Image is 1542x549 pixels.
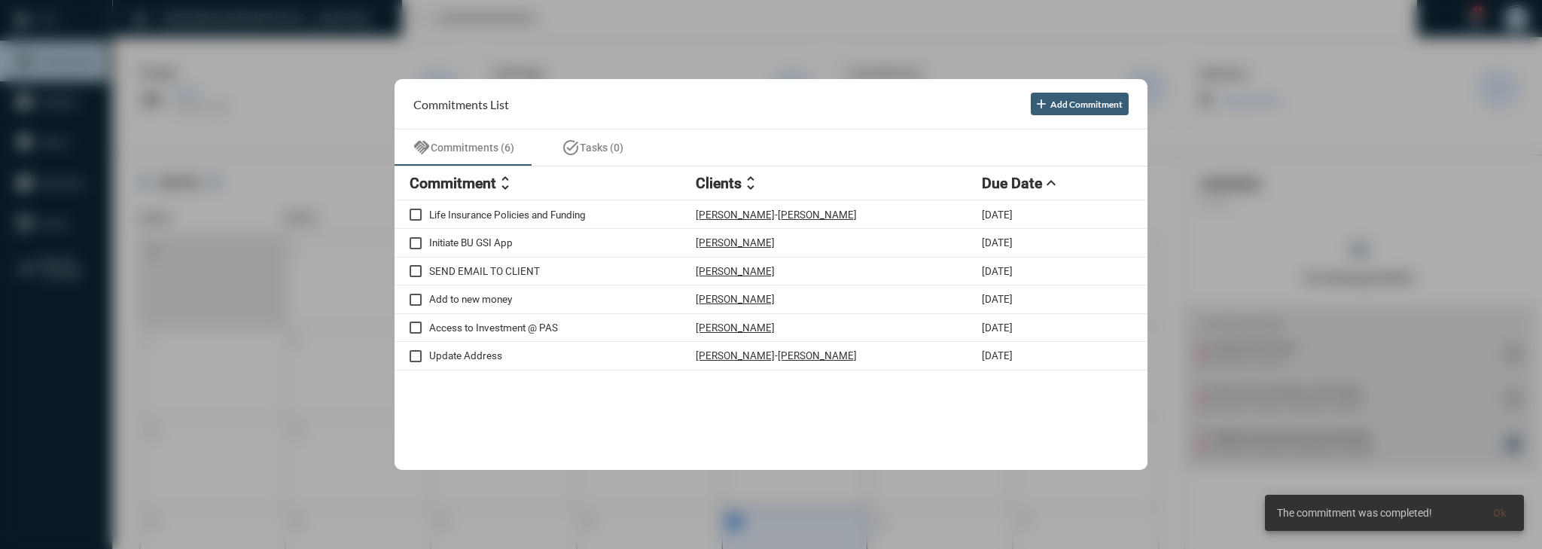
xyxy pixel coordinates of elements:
p: [PERSON_NAME] [696,349,775,361]
mat-icon: unfold_more [742,174,760,192]
p: - [775,209,778,221]
p: [DATE] [982,209,1013,221]
p: [DATE] [982,236,1013,249]
p: [DATE] [982,349,1013,361]
h2: Commitment [410,175,496,192]
h2: Commitments List [413,97,509,111]
p: Access to Investment @ PAS [429,322,696,334]
span: Ok [1493,507,1506,519]
span: Commitments (6) [431,142,514,154]
p: [DATE] [982,322,1013,334]
p: [PERSON_NAME] [778,209,857,221]
p: [PERSON_NAME] [696,293,775,305]
p: [PERSON_NAME] [778,349,857,361]
p: [PERSON_NAME] [696,265,775,277]
h2: Clients [696,175,742,192]
h2: Due Date [982,175,1042,192]
p: [PERSON_NAME] [696,209,775,221]
button: Add Commitment [1031,93,1129,115]
p: SEND EMAIL TO CLIENT [429,265,696,277]
p: [PERSON_NAME] [696,322,775,334]
p: Add to new money [429,293,696,305]
button: Ok [1481,499,1518,526]
span: Tasks (0) [580,142,623,154]
p: - [775,349,778,361]
p: [DATE] [982,265,1013,277]
p: [DATE] [982,293,1013,305]
p: Life Insurance Policies and Funding [429,209,696,221]
mat-icon: handshake [413,139,431,157]
mat-icon: add [1034,96,1049,111]
mat-icon: task_alt [562,139,580,157]
span: The commitment was completed! [1277,505,1432,520]
p: [PERSON_NAME] [696,236,775,249]
mat-icon: expand_less [1042,174,1060,192]
p: Initiate BU GSI App [429,236,696,249]
mat-icon: unfold_more [496,174,514,192]
p: Update Address [429,349,696,361]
